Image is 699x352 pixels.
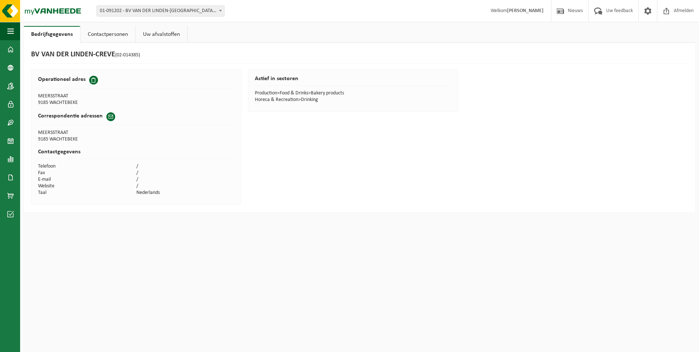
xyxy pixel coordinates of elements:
td: 9185 WACHTEBEKE [38,100,136,106]
td: MEERSSTRAAT [38,93,136,100]
h2: Operationeel adres [38,76,86,83]
td: Production>Food & Drinks>Bakery products [255,90,451,97]
h2: Actief in sectoren [255,76,451,86]
td: Horeca & Recreation>Drinking [255,97,451,103]
td: Website [38,183,136,190]
td: / [136,183,235,190]
td: Nederlands [136,190,235,196]
span: (02-014385) [115,52,140,58]
h2: Contactgegevens [38,149,234,159]
strong: [PERSON_NAME] [507,8,544,14]
td: / [136,163,235,170]
td: 9185 WACHTEBEKE [38,136,234,143]
a: Uw afvalstoffen [136,26,187,43]
span: 01-091202 - BV VAN DER LINDEN-CREVE - WACHTEBEKE [97,6,224,16]
a: Bedrijfsgegevens [24,26,80,43]
td: / [136,170,235,176]
td: Telefoon [38,163,136,170]
h1: BV VAN DER LINDEN-CREVE [31,50,140,60]
td: Fax [38,170,136,176]
td: Taal [38,190,136,196]
td: MEERSSTRAAT [38,130,234,136]
h2: Correspondentie adressen [38,112,103,120]
span: 01-091202 - BV VAN DER LINDEN-CREVE - WACHTEBEKE [97,5,224,16]
a: Contactpersonen [80,26,135,43]
td: / [136,176,235,183]
td: E-mail [38,176,136,183]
